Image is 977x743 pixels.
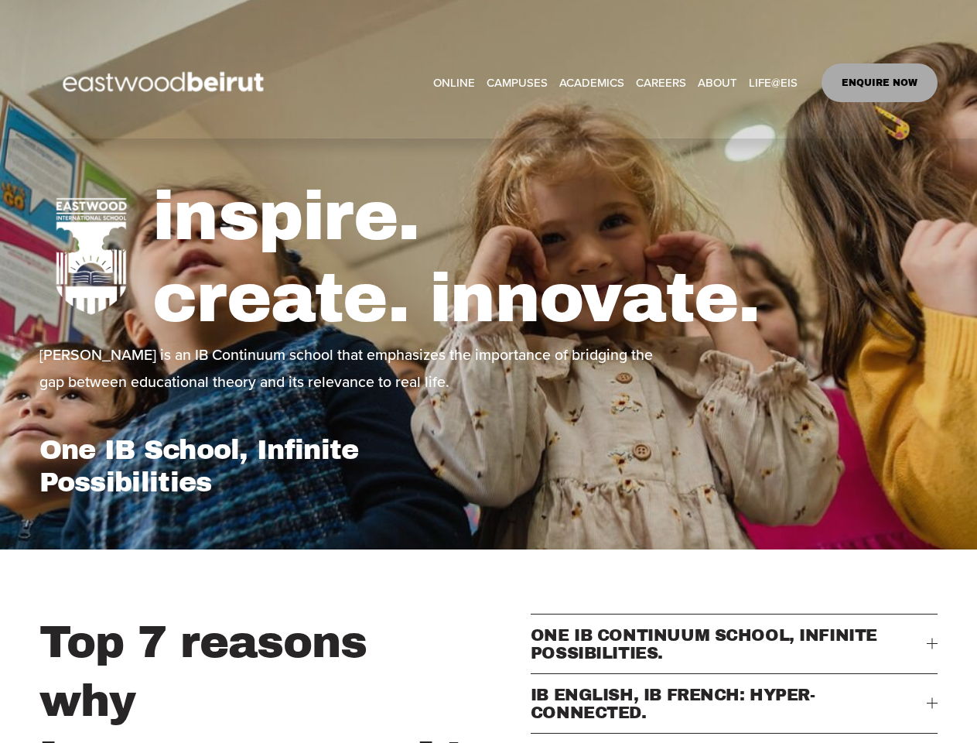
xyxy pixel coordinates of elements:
p: [PERSON_NAME] is an IB Continuum school that emphasizes the importance of bridging the gap betwee... [39,341,674,395]
span: CAMPUSES [487,72,548,93]
h1: One IB School, Infinite Possibilities [39,433,484,498]
span: ABOUT [698,72,737,93]
a: folder dropdown [487,71,548,94]
span: IB ENGLISH, IB FRENCH: HYPER-CONNECTED. [531,686,927,721]
a: folder dropdown [559,71,624,94]
a: ONLINE [433,71,475,94]
h1: inspire. create. innovate. [152,176,938,339]
span: ACADEMICS [559,72,624,93]
span: LIFE@EIS [749,72,798,93]
a: folder dropdown [749,71,798,94]
a: ENQUIRE NOW [822,63,938,102]
button: IB ENGLISH, IB FRENCH: HYPER-CONNECTED. [531,674,938,733]
a: folder dropdown [698,71,737,94]
button: ONE IB CONTINUUM SCHOOL, INFINITE POSSIBILITIES. [531,615,938,673]
img: EastwoodIS Global Site [39,43,292,122]
span: ONE IB CONTINUUM SCHOOL, INFINITE POSSIBILITIES. [531,626,927,662]
a: CAREERS [636,71,686,94]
